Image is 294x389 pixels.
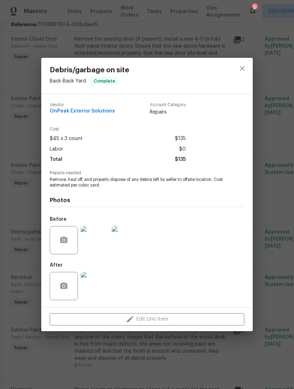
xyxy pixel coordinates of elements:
span: Back - Back Yard [50,79,86,84]
span: Account Category [150,103,186,107]
h5: After [50,263,63,268]
span: Labor [50,144,63,154]
h4: Photos [50,197,244,204]
span: OnPeak Exterior Solutions [50,109,115,114]
div: 2 [252,4,257,11]
span: $135 [175,134,186,144]
span: Total [50,154,62,165]
span: Cost [50,127,186,132]
span: $45 x 3 count [50,134,82,144]
span: Repairs [150,109,186,116]
span: $135 [175,154,186,165]
span: $0 [179,144,186,154]
span: Remove, haul off, and properly dispose of any debris left by seller to offsite location. Cost est... [50,177,225,189]
span: Complete [91,78,118,85]
h5: Before [50,217,67,222]
button: close [234,60,251,77]
span: Repairs needed [50,171,244,175]
span: Debris/garbage on site [50,66,129,74]
span: Vendor [50,103,115,107]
